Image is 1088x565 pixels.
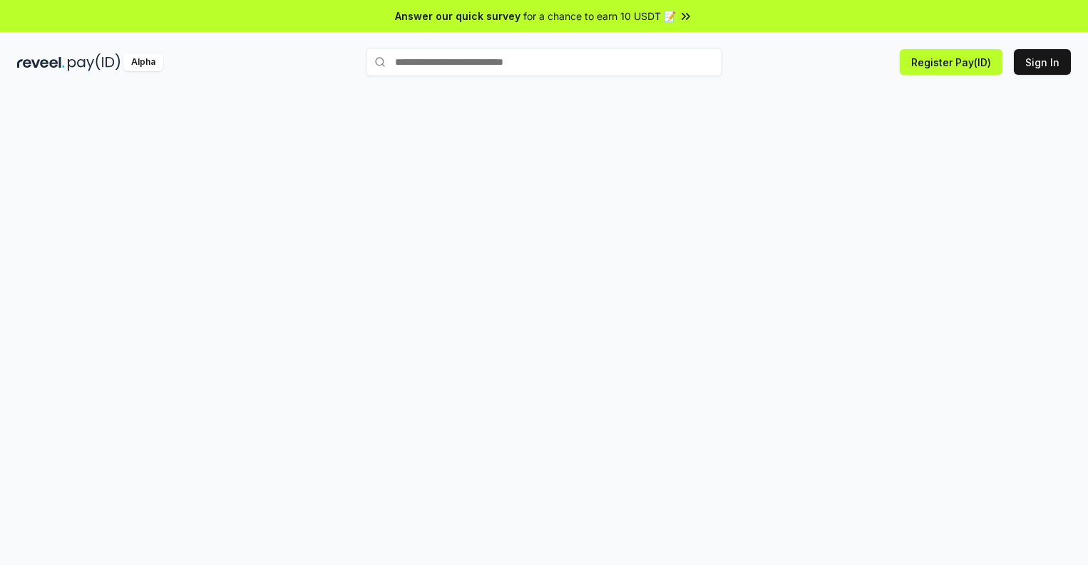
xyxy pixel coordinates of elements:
[395,9,520,24] span: Answer our quick survey
[123,53,163,71] div: Alpha
[68,53,120,71] img: pay_id
[900,49,1002,75] button: Register Pay(ID)
[1014,49,1071,75] button: Sign In
[523,9,676,24] span: for a chance to earn 10 USDT 📝
[17,53,65,71] img: reveel_dark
